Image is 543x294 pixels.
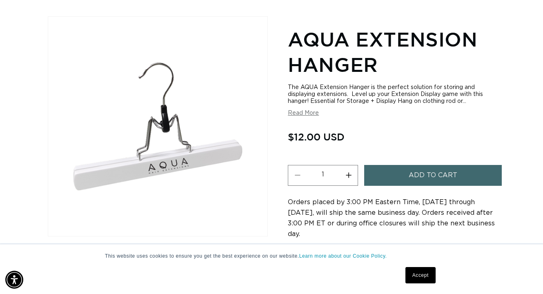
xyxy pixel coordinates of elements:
[502,255,543,294] iframe: Chat Widget
[288,199,495,237] span: Orders placed by 3:00 PM Eastern Time, [DATE] through [DATE], will ship the same business day. Or...
[405,267,436,283] a: Accept
[299,253,387,259] a: Learn more about our Cookie Policy.
[288,129,345,145] span: $12.00 USD
[288,84,495,105] div: The AQUA Extension Hanger is the perfect solution for storing and displaying extensions. Level up...
[409,165,457,186] span: Add to cart
[288,27,495,78] h1: AQUA Extension Hanger
[288,110,319,117] button: Read More
[48,16,268,289] media-gallery: Gallery Viewer
[364,165,502,186] button: Add to cart
[105,252,438,260] p: This website uses cookies to ensure you get the best experience on our website.
[5,271,23,289] div: Accessibility Menu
